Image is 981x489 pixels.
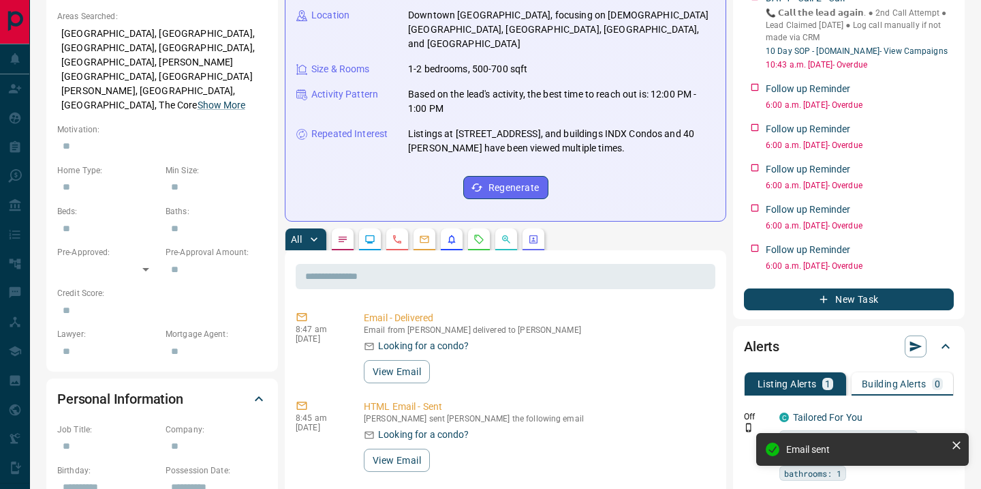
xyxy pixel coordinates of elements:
[766,220,954,232] p: 6:00 a.m. [DATE] - Overdue
[311,87,378,102] p: Activity Pattern
[825,379,830,389] p: 1
[744,336,779,357] h2: Alerts
[166,164,267,177] p: Min Size:
[744,330,954,363] div: Alerts
[364,360,430,383] button: View Email
[57,464,159,477] p: Birthday:
[57,164,159,177] p: Home Type:
[766,7,954,44] p: 📞 𝗖𝗮𝗹𝗹 𝘁𝗵𝗲 𝗹𝗲𝗮𝗱 𝗮𝗴𝗮𝗶𝗻. ● 2nd Call Attempt ● Lead Claimed [DATE] ‎● Log call manually if not made ...
[766,59,954,71] p: 10:43 a.m. [DATE] - Overdue
[57,424,159,436] p: Job Title:
[935,379,940,389] p: 0
[758,379,817,389] p: Listing Alerts
[57,246,159,258] p: Pre-Approved:
[291,235,302,244] p: All
[419,234,430,245] svg: Emails
[364,325,710,335] p: Email from [PERSON_NAME] delivered to [PERSON_NAME]
[766,46,948,56] a: 10 Day SOP - [DOMAIN_NAME]- View Campaigns
[766,179,954,192] p: 6:00 a.m. [DATE] - Overdue
[862,379,926,389] p: Building Alerts
[744,411,771,423] p: Off
[786,444,946,455] div: Email sent
[57,123,267,136] p: Motivation:
[766,139,954,151] p: 6:00 a.m. [DATE] - Overdue
[364,449,430,472] button: View Email
[766,243,850,257] p: Follow up Reminder
[166,424,267,436] p: Company:
[166,464,267,477] p: Possession Date:
[392,234,403,245] svg: Calls
[57,388,183,410] h2: Personal Information
[766,99,954,111] p: 6:00 a.m. [DATE] - Overdue
[793,412,862,423] a: Tailored For You
[766,203,850,217] p: Follow up Reminder
[57,23,267,117] p: [GEOGRAPHIC_DATA], [GEOGRAPHIC_DATA], [GEOGRAPHIC_DATA], [GEOGRAPHIC_DATA], [GEOGRAPHIC_DATA], [P...
[57,10,267,23] p: Areas Searched:
[57,383,267,415] div: Personal Information
[311,127,388,141] p: Repeated Interest
[473,234,484,245] svg: Requests
[296,325,343,334] p: 8:47 am
[296,334,343,344] p: [DATE]
[364,414,710,424] p: [PERSON_NAME] sent [PERSON_NAME] the following email
[766,82,850,96] p: Follow up Reminder
[378,428,469,442] p: Looking for a condo?
[364,234,375,245] svg: Lead Browsing Activity
[408,62,527,76] p: 1-2 bedrooms, 500-700 sqft
[57,287,267,299] p: Credit Score:
[311,62,370,76] p: Size & Rooms
[296,423,343,432] p: [DATE]
[364,311,710,325] p: Email - Delivered
[528,234,539,245] svg: Agent Actions
[766,260,954,272] p: 6:00 a.m. [DATE] - Overdue
[296,413,343,423] p: 8:45 am
[744,288,954,310] button: New Task
[408,87,715,116] p: Based on the lead's activity, the best time to reach out is: 12:00 PM - 1:00 PM
[57,205,159,218] p: Beds:
[166,328,267,340] p: Mortgage Agent:
[166,205,267,218] p: Baths:
[408,127,715,155] p: Listings at [STREET_ADDRESS], and buildings INDX Condos and 40 [PERSON_NAME] have been viewed mul...
[744,423,753,432] svg: Push Notification Only
[766,162,850,177] p: Follow up Reminder
[166,246,267,258] p: Pre-Approval Amount:
[337,234,348,245] svg: Notes
[766,122,850,136] p: Follow up Reminder
[501,234,512,245] svg: Opportunities
[408,8,715,51] p: Downtown [GEOGRAPHIC_DATA], focusing on [DEMOGRAPHIC_DATA][GEOGRAPHIC_DATA], [GEOGRAPHIC_DATA], [...
[463,176,548,199] button: Regenerate
[378,339,469,353] p: Looking for a condo?
[364,400,710,414] p: HTML Email - Sent
[779,413,789,422] div: condos.ca
[198,98,245,113] button: Show More
[57,328,159,340] p: Lawyer:
[446,234,457,245] svg: Listing Alerts
[311,8,349,23] p: Location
